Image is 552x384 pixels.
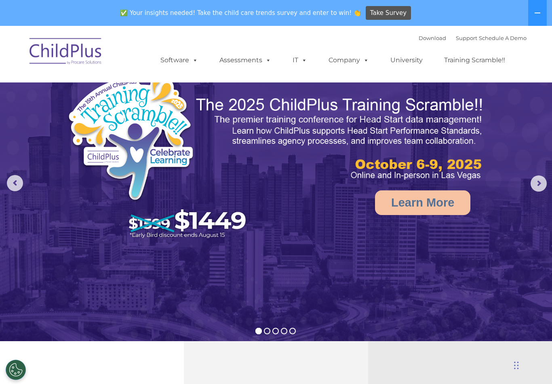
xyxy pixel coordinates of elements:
[320,52,377,68] a: Company
[375,190,470,215] a: Learn More
[366,6,411,20] a: Take Survey
[479,35,527,41] a: Schedule A Demo
[514,353,519,378] div: Drag
[512,345,552,384] iframe: Chat Widget
[25,32,106,73] img: ChildPlus by Procare Solutions
[419,35,446,41] a: Download
[117,5,364,21] span: ✅ Your insights needed! Take the child care trends survey and enter to win! 👏
[211,52,279,68] a: Assessments
[419,35,527,41] font: |
[112,53,137,59] span: Last name
[456,35,477,41] a: Support
[284,52,315,68] a: IT
[152,52,206,68] a: Software
[370,6,407,20] span: Take Survey
[382,52,431,68] a: University
[6,360,26,380] button: Cookies Settings
[436,52,513,68] a: Training Scramble!!
[112,87,147,93] span: Phone number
